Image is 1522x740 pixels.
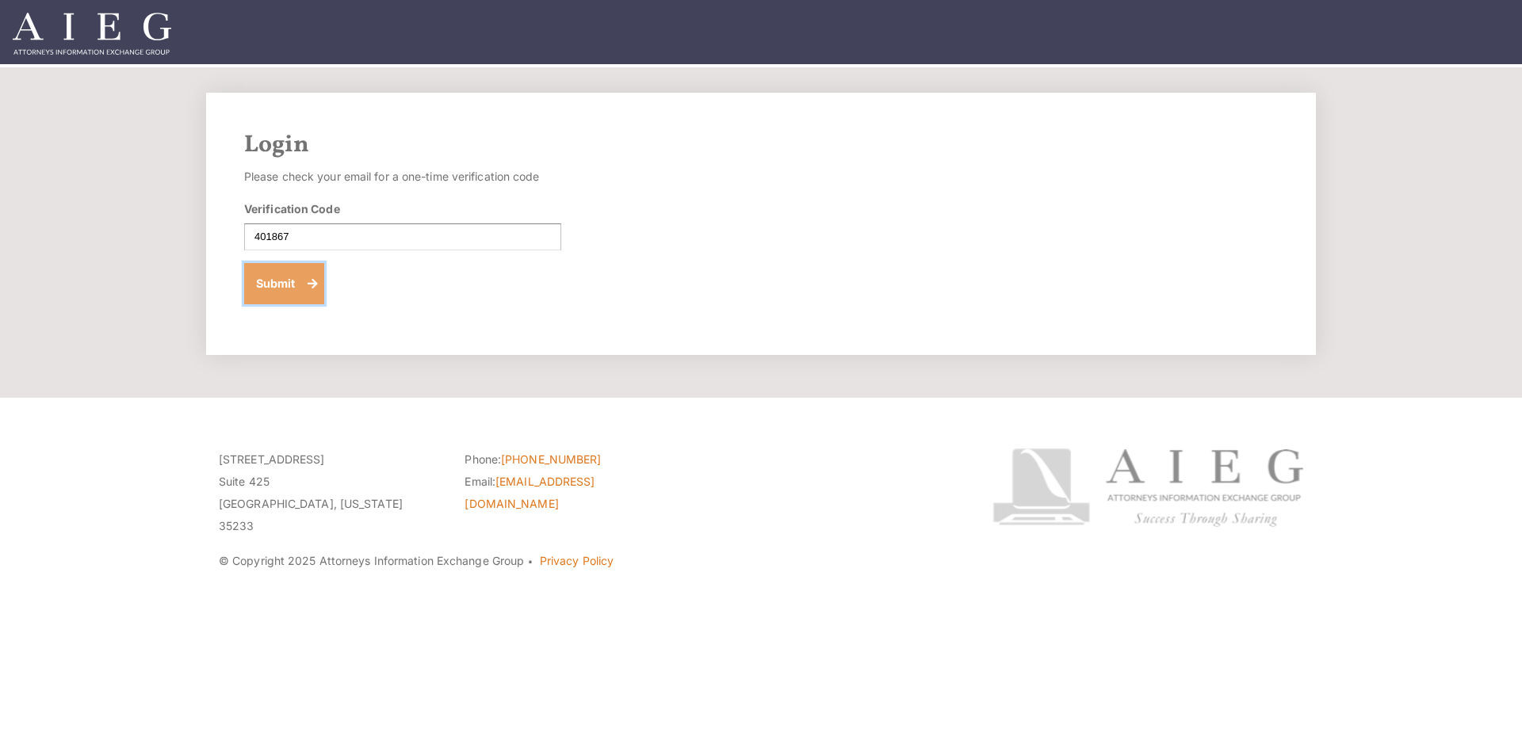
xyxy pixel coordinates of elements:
h2: Login [244,131,1278,159]
p: [STREET_ADDRESS] Suite 425 [GEOGRAPHIC_DATA], [US_STATE] 35233 [219,448,441,537]
a: Privacy Policy [540,554,614,567]
span: · [527,560,534,568]
li: Email: [465,471,686,515]
button: Submit [244,263,324,304]
a: [PHONE_NUMBER] [501,452,601,466]
label: Verification Code [244,200,340,217]
p: © Copyright 2025 Attorneys Information Exchange Group [219,550,933,572]
img: Attorneys Information Exchange Group logo [992,448,1303,527]
p: Please check your email for a one-time verification code [244,166,561,188]
img: Attorneys Information Exchange Group [13,13,171,55]
a: [EMAIL_ADDRESS][DOMAIN_NAME] [465,475,595,510]
li: Phone: [465,448,686,471]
